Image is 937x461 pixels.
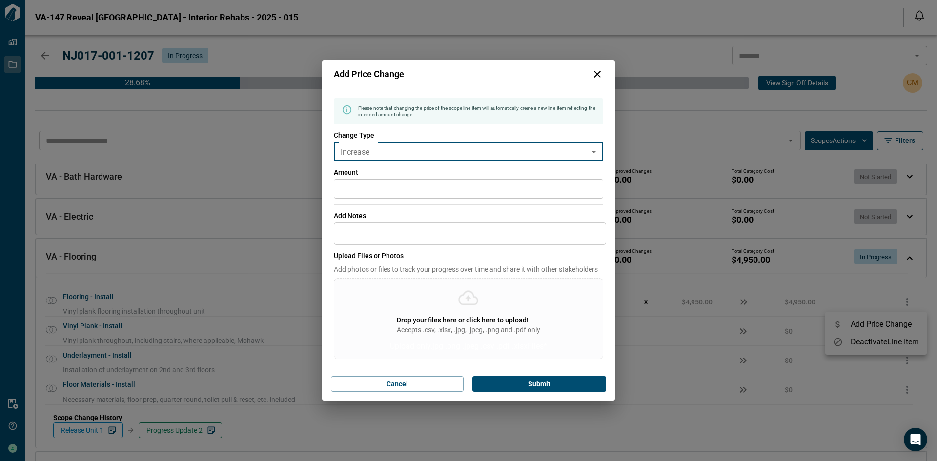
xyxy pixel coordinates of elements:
div: Increase [334,142,603,161]
span: Cancel [387,379,408,389]
span: Change Type [334,130,603,140]
span: Add Notes [334,211,606,220]
span: Add Price Change [334,69,404,79]
button: Cancel [331,376,464,392]
span: Add photos or files to track your progress over time and share it with other stakeholders [334,264,603,274]
button: Submit [472,376,606,392]
span: Amount [334,167,603,177]
div: Open Intercom Messenger [904,428,927,451]
p: Upload only .jpg .png .jpeg .csv .pdf .xlsx Files* [390,341,547,352]
span: Drop your files here or click here to upload! [397,316,529,324]
span: Submit [528,379,550,389]
span: Upload Files or Photos [334,251,603,261]
div: Please note that changing the price of the scope line item will automatically create a new line i... [358,101,595,121]
span: Accepts .csv, .xlsx, .jpg, .jpeg, .png and .pdf only [397,325,540,335]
